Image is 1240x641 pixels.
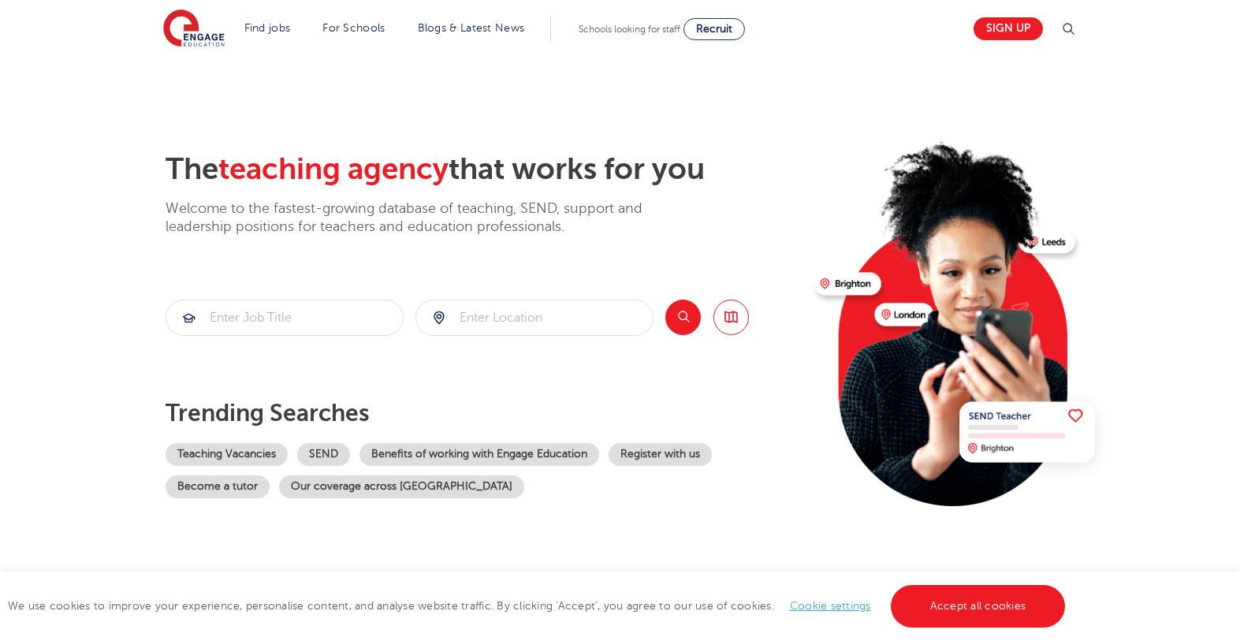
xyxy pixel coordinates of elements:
img: Engage Education [163,9,225,49]
p: Trending searches [166,399,802,427]
a: Our coverage across [GEOGRAPHIC_DATA] [279,475,524,498]
span: teaching agency [218,152,449,186]
input: Submit [166,300,403,335]
button: Search [665,300,701,335]
a: SEND [297,443,350,466]
a: Register with us [609,443,712,466]
span: Recruit [696,23,732,35]
a: Benefits of working with Engage Education [359,443,599,466]
a: Teaching Vacancies [166,443,288,466]
div: Submit [166,300,404,336]
a: Become a tutor [166,475,270,498]
div: Submit [415,300,654,336]
a: Find jobs [244,22,291,34]
span: We use cookies to improve your experience, personalise content, and analyse website traffic. By c... [8,600,1069,612]
span: Schools looking for staff [579,24,680,35]
input: Submit [416,300,653,335]
a: Cookie settings [790,600,871,612]
h2: The that works for you [166,151,802,188]
p: Welcome to the fastest-growing database of teaching, SEND, support and leadership positions for t... [166,199,686,237]
a: Blogs & Latest News [418,22,525,34]
a: Sign up [974,17,1043,40]
a: Recruit [683,18,745,40]
a: Accept all cookies [891,585,1066,628]
a: For Schools [322,22,385,34]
